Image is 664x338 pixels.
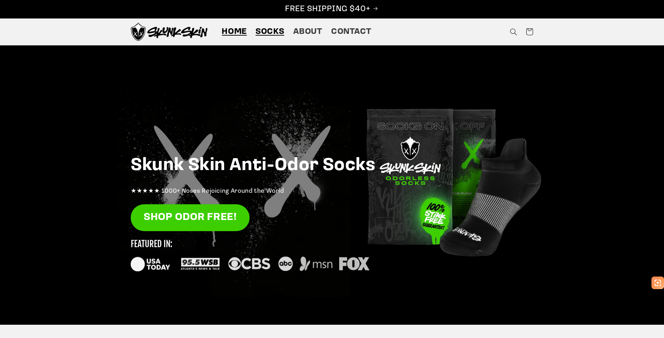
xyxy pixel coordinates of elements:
img: new_featured_logos_1_small.svg [131,240,369,271]
a: Socks [251,22,289,42]
a: Contact [327,22,376,42]
summary: Search [505,24,521,40]
p: ★★★★★ 1000+ Noses Rejoicing Around the World [131,186,533,197]
p: FREE SHIPPING $40+ [7,4,657,15]
span: Contact [331,27,371,37]
a: Home [217,22,251,42]
strong: Skunk Skin Anti-Odor Socks [131,157,376,175]
span: Socks [255,27,284,37]
img: Skunk Skin Anti-Odor Socks. [131,23,207,41]
a: SHOP ODOR FREE! [131,204,250,231]
a: About [289,22,327,42]
span: About [293,27,322,37]
span: Home [222,27,247,37]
